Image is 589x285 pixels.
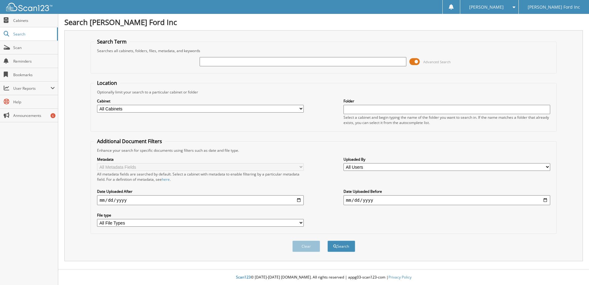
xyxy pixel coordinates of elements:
[97,195,304,205] input: start
[94,89,553,95] div: Optionally limit your search to a particular cabinet or folder
[13,72,55,77] span: Bookmarks
[13,113,55,118] span: Announcements
[6,3,52,11] img: scan123-logo-white.svg
[469,5,504,9] span: [PERSON_NAME]
[343,98,550,104] label: Folder
[327,241,355,252] button: Search
[528,5,580,9] span: [PERSON_NAME] Ford Inc
[97,171,304,182] div: All metadata fields are searched by default. Select a cabinet with metadata to enable filtering b...
[13,59,55,64] span: Reminders
[13,99,55,105] span: Help
[94,38,130,45] legend: Search Term
[13,31,54,37] span: Search
[343,157,550,162] label: Uploaded By
[423,60,451,64] span: Advanced Search
[13,45,55,50] span: Scan
[162,177,170,182] a: here
[343,115,550,125] div: Select a cabinet and begin typing the name of the folder you want to search in. If the name match...
[343,195,550,205] input: end
[64,17,583,27] h1: Search [PERSON_NAME] Ford Inc
[388,275,412,280] a: Privacy Policy
[97,157,304,162] label: Metadata
[94,48,553,53] div: Searches all cabinets, folders, files, metadata, and keywords
[343,189,550,194] label: Date Uploaded Before
[97,189,304,194] label: Date Uploaded After
[94,148,553,153] div: Enhance your search for specific documents using filters such as date and file type.
[292,241,320,252] button: Clear
[97,213,304,218] label: File type
[13,18,55,23] span: Cabinets
[94,80,120,86] legend: Location
[94,138,165,145] legend: Additional Document Filters
[51,113,55,118] div: 6
[13,86,51,91] span: User Reports
[236,275,251,280] span: Scan123
[58,270,589,285] div: © [DATE]-[DATE] [DOMAIN_NAME]. All rights reserved | appg03-scan123-com |
[97,98,304,104] label: Cabinet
